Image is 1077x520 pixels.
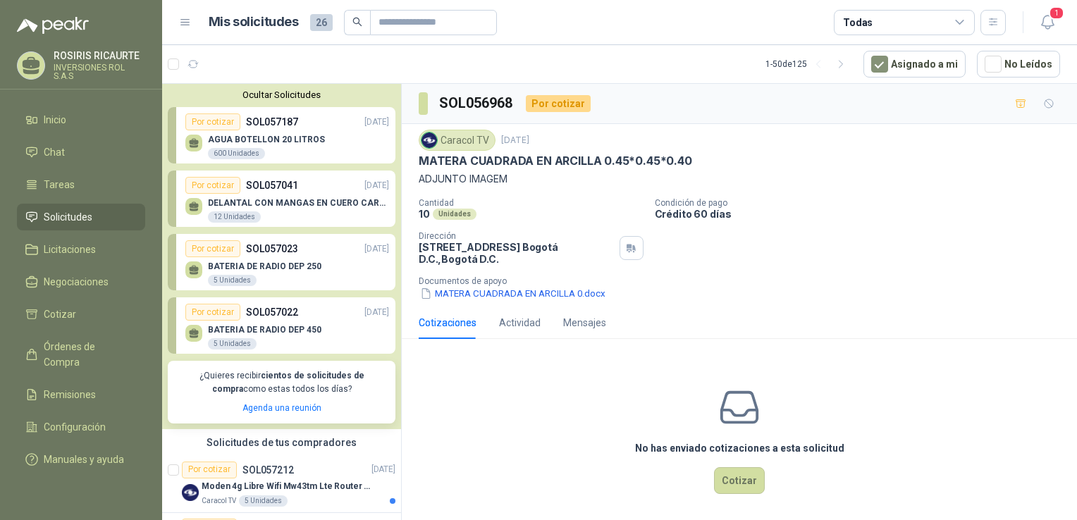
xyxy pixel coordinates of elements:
[419,198,644,208] p: Cantidad
[44,307,76,322] span: Cotizar
[352,17,362,27] span: search
[208,275,257,286] div: 5 Unidades
[208,211,261,223] div: 12 Unidades
[1035,10,1060,35] button: 1
[419,171,1060,187] p: ADJUNTO IMAGEM
[419,241,614,265] p: [STREET_ADDRESS] Bogotá D.C. , Bogotá D.C.
[419,276,1071,286] p: Documentos de apoyo
[17,333,145,376] a: Órdenes de Compra
[208,148,265,159] div: 600 Unidades
[162,429,401,456] div: Solicitudes de tus compradores
[239,495,288,507] div: 5 Unidades
[212,371,364,394] b: cientos de solicitudes de compra
[44,144,65,160] span: Chat
[208,325,321,335] p: BATERIA DE RADIO DEP 450
[182,484,199,501] img: Company Logo
[310,14,333,31] span: 26
[371,463,395,476] p: [DATE]
[364,242,389,256] p: [DATE]
[17,106,145,133] a: Inicio
[44,452,124,467] span: Manuales y ayuda
[44,387,96,402] span: Remisiones
[433,209,476,220] div: Unidades
[364,116,389,129] p: [DATE]
[17,139,145,166] a: Chat
[162,84,401,429] div: Ocultar SolicitudesPor cotizarSOL057187[DATE] AGUA BOTELLON 20 LITROS600 UnidadesPor cotizarSOL05...
[54,63,145,80] p: INVERSIONES ROL S.A.S
[182,462,237,478] div: Por cotizar
[44,339,132,370] span: Órdenes de Compra
[863,51,966,78] button: Asignado a mi
[843,15,873,30] div: Todas
[17,17,89,34] img: Logo peakr
[44,209,92,225] span: Solicitudes
[44,112,66,128] span: Inicio
[563,315,606,330] div: Mensajes
[655,208,1072,220] p: Crédito 60 días
[439,92,515,114] h3: SOL056968
[419,208,430,220] p: 10
[714,467,765,494] button: Cotizar
[202,480,377,493] p: Moden 4g Libre Wifi Mw43tm Lte Router Móvil Internet 5ghz ALCATEL DESBLOQUEADO
[208,135,325,144] p: AGUA BOTELLON 20 LITROS
[364,179,389,192] p: [DATE]
[421,132,437,148] img: Company Logo
[655,198,1072,208] p: Condición de pago
[246,241,298,256] p: SOL057023
[185,240,240,257] div: Por cotizar
[246,304,298,320] p: SOL057022
[977,51,1060,78] button: No Leídos
[209,12,299,32] h1: Mis solicitudes
[44,242,96,257] span: Licitaciones
[526,95,591,112] div: Por cotizar
[419,231,614,241] p: Dirección
[501,134,529,147] p: [DATE]
[208,261,321,271] p: BATERIA DE RADIO DEP 250
[242,403,321,413] a: Agenda una reunión
[17,446,145,473] a: Manuales y ayuda
[17,204,145,230] a: Solicitudes
[185,113,240,130] div: Por cotizar
[765,53,852,75] div: 1 - 50 de 125
[168,234,395,290] a: Por cotizarSOL057023[DATE] BATERIA DE RADIO DEP 2505 Unidades
[17,414,145,440] a: Configuración
[185,304,240,321] div: Por cotizar
[17,381,145,408] a: Remisiones
[419,286,607,301] button: MATERA CUADRADA EN ARCILLA 0.docx
[17,268,145,295] a: Negociaciones
[44,274,109,290] span: Negociaciones
[242,465,294,475] p: SOL057212
[208,198,389,208] p: DELANTAL CON MANGAS EN CUERO CARNAZA
[419,130,496,151] div: Caracol TV
[17,236,145,263] a: Licitaciones
[168,107,395,163] a: Por cotizarSOL057187[DATE] AGUA BOTELLON 20 LITROS600 Unidades
[168,89,395,100] button: Ocultar Solicitudes
[44,419,106,435] span: Configuración
[185,177,240,194] div: Por cotizar
[17,171,145,198] a: Tareas
[202,495,236,507] p: Caracol TV
[44,177,75,192] span: Tareas
[246,114,298,130] p: SOL057187
[1049,6,1064,20] span: 1
[635,440,844,456] h3: No has enviado cotizaciones a esta solicitud
[364,306,389,319] p: [DATE]
[168,171,395,227] a: Por cotizarSOL057041[DATE] DELANTAL CON MANGAS EN CUERO CARNAZA12 Unidades
[499,315,541,330] div: Actividad
[168,297,395,354] a: Por cotizarSOL057022[DATE] BATERIA DE RADIO DEP 4505 Unidades
[419,315,476,330] div: Cotizaciones
[246,178,298,193] p: SOL057041
[162,456,401,513] a: Por cotizarSOL057212[DATE] Company LogoModen 4g Libre Wifi Mw43tm Lte Router Móvil Internet 5ghz ...
[208,338,257,349] div: 5 Unidades
[54,51,145,61] p: ROSIRIS RICAURTE
[419,154,692,168] p: MATERA CUADRADA EN ARCILLA 0.45*0.45*0.40
[17,301,145,328] a: Cotizar
[176,369,387,396] p: ¿Quieres recibir como estas todos los días?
